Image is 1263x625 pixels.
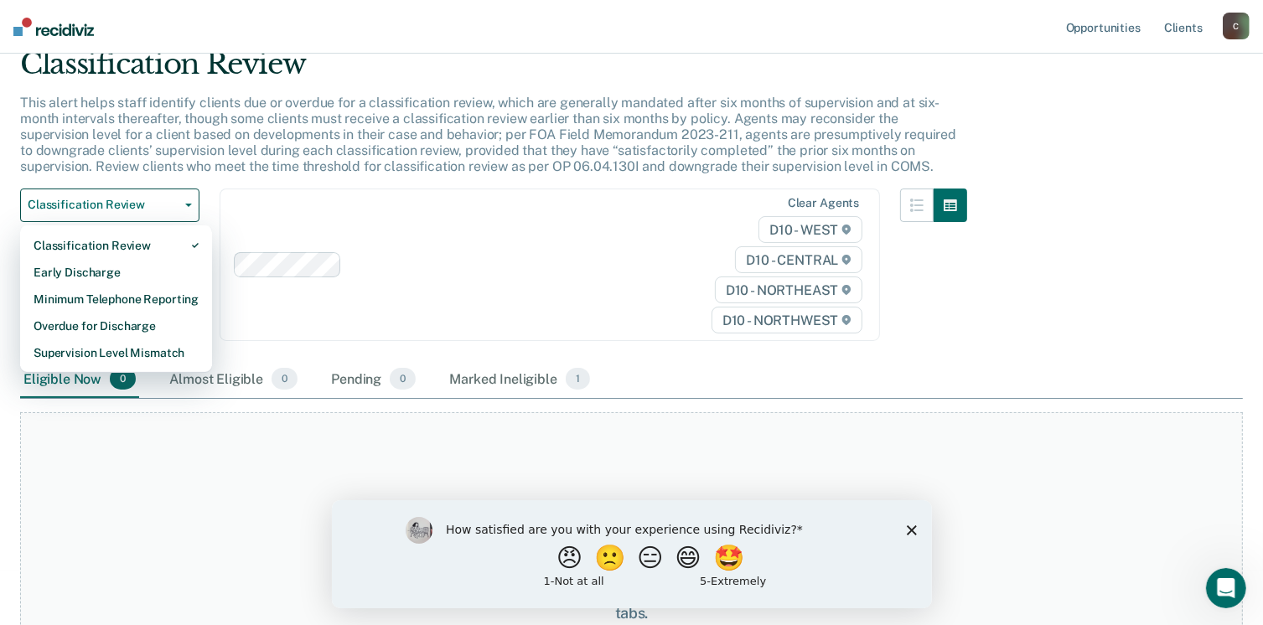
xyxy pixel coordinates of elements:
[1223,13,1250,39] button: C
[13,18,94,36] img: Recidiviz
[34,259,199,286] div: Early Discharge
[332,500,932,608] iframe: Survey by Kim from Recidiviz
[715,276,862,303] span: D10 - NORTHEAST
[34,286,199,312] div: Minimum Telephone Reporting
[566,368,590,390] span: 1
[326,586,937,622] div: At this time, there are no clients who are Eligible Now. Please navigate to one of the other tabs.
[110,368,136,390] span: 0
[758,216,862,243] span: D10 - WEST
[34,312,199,339] div: Overdue for Discharge
[712,307,862,333] span: D10 - NORTHWEST
[28,198,179,212] span: Classification Review
[788,196,859,210] div: Clear agents
[272,368,298,390] span: 0
[20,361,139,398] div: Eligible Now0
[390,368,416,390] span: 0
[20,47,967,95] div: Classification Review
[34,339,199,366] div: Supervision Level Mismatch
[735,246,862,273] span: D10 - CENTRAL
[166,361,301,398] div: Almost Eligible0
[446,361,593,398] div: Marked Ineligible1
[20,189,199,222] button: Classification Review
[34,232,199,259] div: Classification Review
[328,361,419,398] div: Pending0
[20,95,956,175] p: This alert helps staff identify clients due or overdue for a classification review, which are gen...
[1206,568,1246,608] iframe: Intercom live chat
